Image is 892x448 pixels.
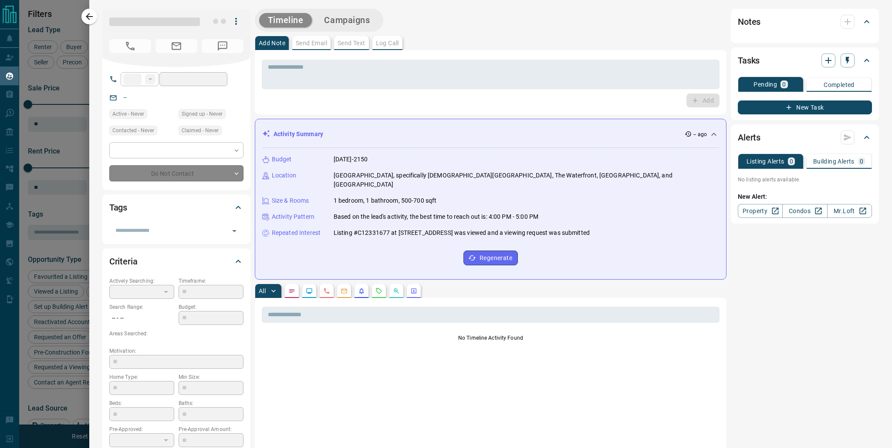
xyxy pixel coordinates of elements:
p: Search Range: [109,303,174,311]
p: All [259,288,266,294]
a: Property [738,204,783,218]
button: Regenerate [463,251,518,265]
button: Open [228,225,240,237]
div: Activity Summary-- ago [262,126,719,142]
h2: Criteria [109,254,138,268]
p: Beds: [109,399,174,407]
p: Baths: [179,399,243,407]
p: No listing alerts available [738,176,872,184]
svg: Notes [288,288,295,294]
div: Do Not Contact [109,165,243,181]
p: Location [272,171,296,180]
p: Pre-Approval Amount: [179,425,243,433]
p: Completed [824,82,855,88]
p: New Alert: [738,192,872,201]
div: Tasks [738,50,872,71]
p: No Timeline Activity Found [262,334,720,342]
div: Tags [109,197,243,218]
a: -- [123,94,127,101]
p: Budget: [179,303,243,311]
p: Pre-Approved: [109,425,174,433]
svg: Calls [323,288,330,294]
h2: Tasks [738,53,760,67]
p: Budget [272,155,292,164]
svg: Lead Browsing Activity [306,288,313,294]
button: Timeline [259,13,312,27]
span: Contacted - Never [112,126,154,135]
h2: Notes [738,15,760,29]
span: No Number [202,39,243,53]
p: Listing Alerts [747,158,784,164]
button: New Task [738,100,872,114]
span: No Email [155,39,197,53]
p: Listing #C12331677 at [STREET_ADDRESS] was viewed and a viewing request was submitted [334,228,590,237]
p: Add Note [259,40,285,46]
a: Mr.Loft [827,204,872,218]
div: Notes [738,11,872,32]
h2: Tags [109,201,127,214]
p: Pending [753,81,777,87]
p: 1 bedroom, 1 bathroom, 500-700 sqft [334,196,437,205]
p: Building Alerts [813,158,855,164]
h2: Alerts [738,130,760,144]
svg: Opportunities [393,288,400,294]
p: Min Size: [179,373,243,381]
p: Size & Rooms [272,196,309,205]
span: Claimed - Never [182,126,219,135]
p: -- ago [693,130,707,138]
a: Condos [782,204,827,218]
p: Motivation: [109,347,243,355]
span: Active - Never [112,110,144,118]
svg: Emails [341,288,348,294]
p: [GEOGRAPHIC_DATA], specifically [DEMOGRAPHIC_DATA][GEOGRAPHIC_DATA], The Waterfront, [GEOGRAPHIC_... [334,171,719,189]
p: Repeated Interest [272,228,321,237]
div: Criteria [109,251,243,272]
p: Timeframe: [179,277,243,285]
p: Home Type: [109,373,174,381]
p: Activity Pattern [272,212,314,221]
span: Signed up - Never [182,110,223,118]
svg: Listing Alerts [358,288,365,294]
p: -- - -- [109,311,174,325]
p: Areas Searched: [109,330,243,338]
button: Campaigns [315,13,378,27]
p: Based on the lead's activity, the best time to reach out is: 4:00 PM - 5:00 PM [334,212,538,221]
p: 0 [790,158,793,164]
p: 0 [860,158,863,164]
p: Activity Summary [274,130,323,139]
svg: Requests [375,288,382,294]
p: [DATE]-2150 [334,155,368,164]
p: 0 [782,81,786,87]
span: No Number [109,39,151,53]
div: Alerts [738,127,872,148]
p: Actively Searching: [109,277,174,285]
svg: Agent Actions [410,288,417,294]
